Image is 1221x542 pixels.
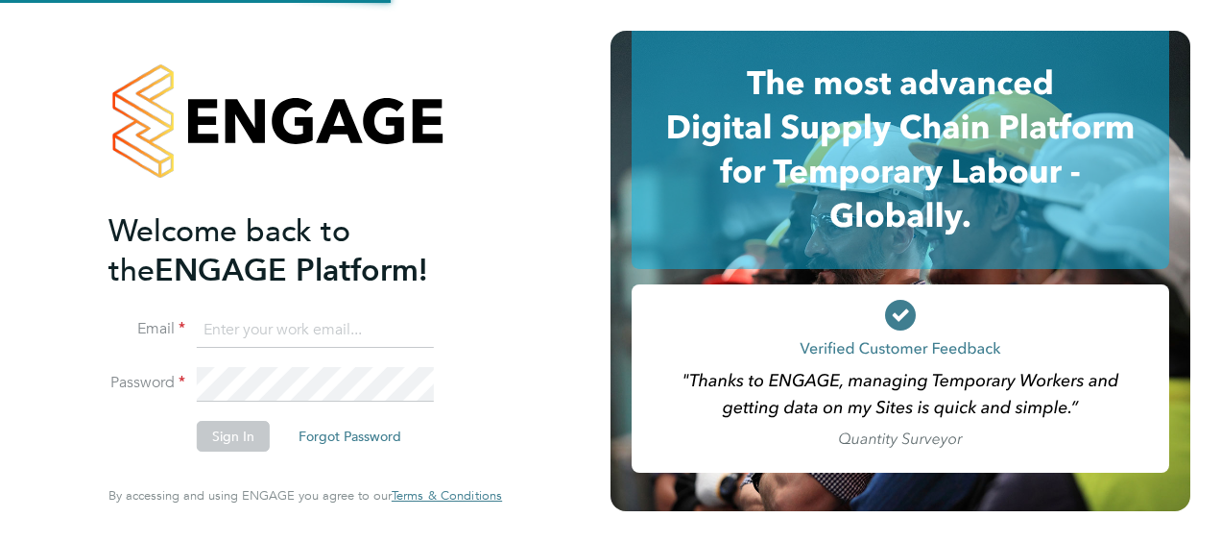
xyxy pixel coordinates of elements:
label: Email [108,319,185,339]
button: Forgot Password [283,421,417,452]
span: Terms & Conditions [392,487,502,504]
label: Password [108,373,185,393]
span: Welcome back to the [108,212,350,289]
span: By accessing and using ENGAGE you agree to our [108,487,502,504]
h2: ENGAGE Platform! [108,211,483,290]
input: Enter your work email... [197,313,434,348]
a: Terms & Conditions [392,488,502,504]
button: Sign In [197,421,270,452]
